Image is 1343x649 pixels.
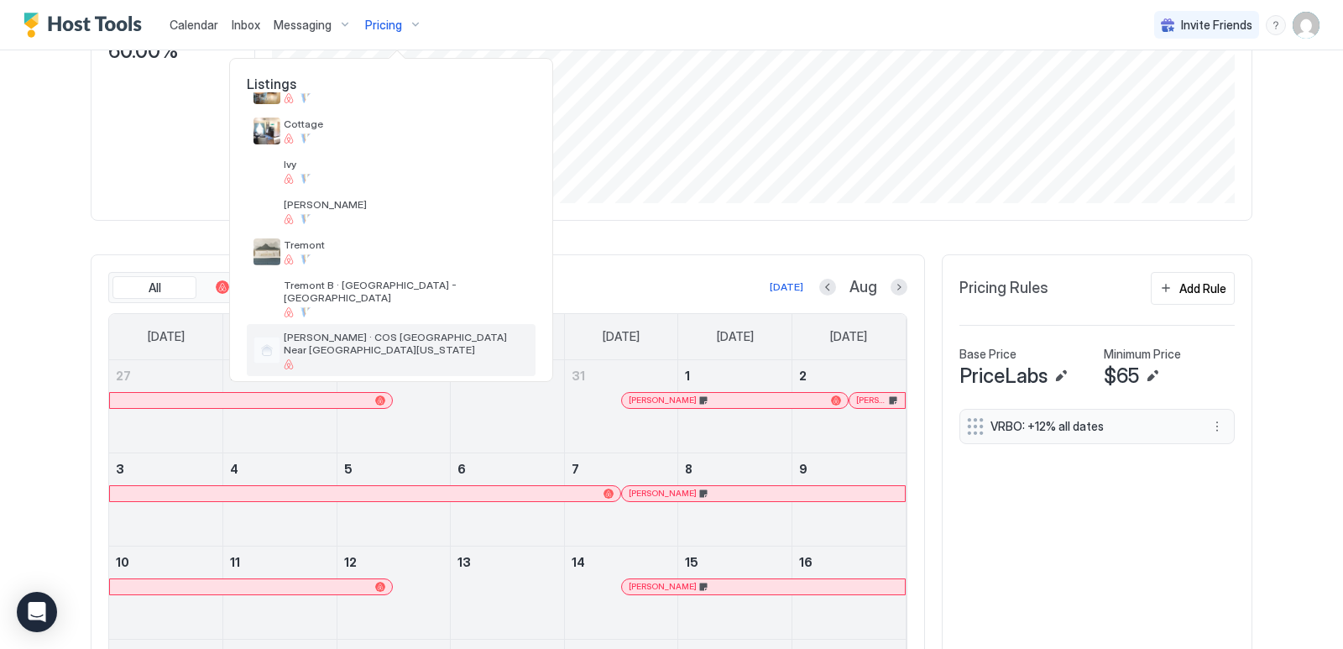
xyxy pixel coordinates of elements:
div: listing image [253,198,280,225]
span: Listings [230,76,552,92]
span: [PERSON_NAME] [284,198,529,211]
div: listing image [253,238,280,265]
span: Tremont [284,238,529,251]
span: [PERSON_NAME] · COS [GEOGRAPHIC_DATA] Near [GEOGRAPHIC_DATA][US_STATE] [284,331,529,356]
div: listing image [253,158,280,185]
div: listing image [253,118,280,144]
span: Tremont B · [GEOGRAPHIC_DATA] - [GEOGRAPHIC_DATA] [284,279,529,304]
div: Open Intercom Messenger [17,592,57,632]
span: Cottage [284,118,529,130]
span: Ivy [284,158,529,170]
div: listing image [253,285,280,311]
